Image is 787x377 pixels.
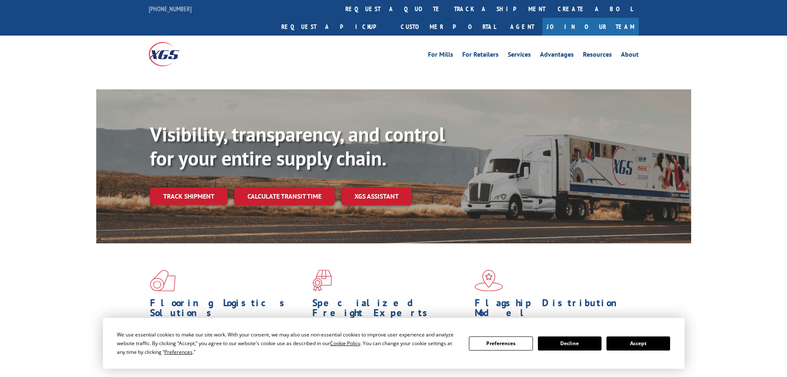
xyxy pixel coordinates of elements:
[502,18,542,36] a: Agent
[150,270,176,291] img: xgs-icon-total-supply-chain-intelligence-red
[312,270,332,291] img: xgs-icon-focused-on-flooring-red
[538,336,602,351] button: Decline
[341,187,412,205] a: XGS ASSISTANT
[312,298,468,322] h1: Specialized Freight Experts
[117,330,459,356] div: We use essential cookies to make our site work. With your consent, we may also use non-essential ...
[150,121,445,171] b: Visibility, transparency, and control for your entire supply chain.
[621,51,639,60] a: About
[583,51,612,60] a: Resources
[164,348,193,355] span: Preferences
[275,18,395,36] a: Request a pickup
[428,51,453,60] a: For Mills
[330,340,360,347] span: Cookie Policy
[542,18,639,36] a: Join Our Team
[606,336,670,351] button: Accept
[462,51,499,60] a: For Retailers
[150,187,228,205] a: Track shipment
[475,270,503,291] img: xgs-icon-flagship-distribution-model-red
[103,318,685,369] div: Cookie Consent Prompt
[475,298,631,322] h1: Flagship Distribution Model
[150,298,306,322] h1: Flooring Logistics Solutions
[508,51,531,60] a: Services
[234,187,335,205] a: Calculate transit time
[469,336,533,351] button: Preferences
[149,5,192,13] a: [PHONE_NUMBER]
[540,51,574,60] a: Advantages
[395,18,502,36] a: Customer Portal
